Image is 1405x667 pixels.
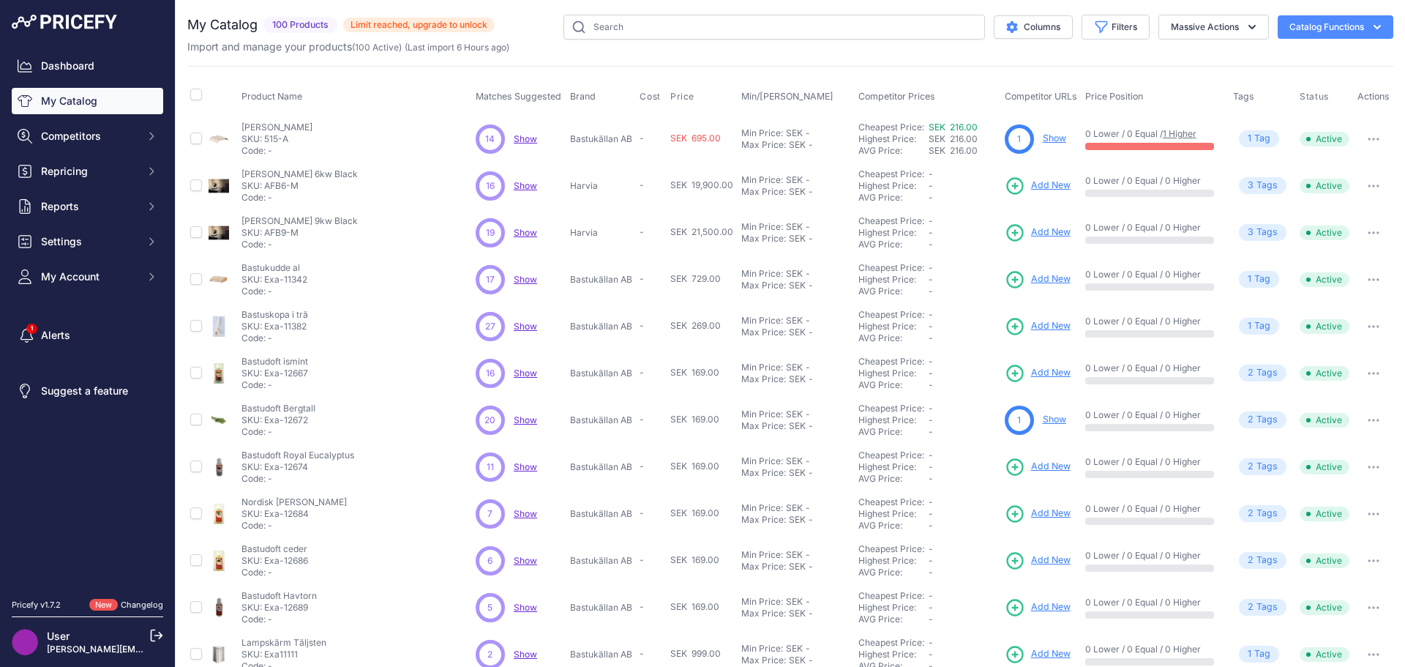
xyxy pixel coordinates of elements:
[858,473,929,485] div: AVG Price:
[1300,91,1332,103] button: Status
[929,356,933,367] span: -
[1239,177,1286,194] span: Tag
[1043,414,1066,425] a: Show
[486,273,495,286] span: 17
[570,180,634,192] p: Harvia
[570,321,634,332] p: Bastukällan AB
[803,315,810,327] div: -
[241,227,358,239] p: SKU: AFB9-M
[806,233,813,245] div: -
[858,496,924,507] a: Cheapest Price:
[741,221,783,233] div: Min Price:
[485,320,495,333] span: 27
[929,145,999,157] div: SEK 216.00
[1043,133,1066,144] a: Show
[786,174,803,186] div: SEK
[786,315,803,327] div: SEK
[1273,460,1278,474] span: s
[514,461,537,472] span: Show
[1017,133,1021,146] span: 1
[670,91,694,103] span: Price
[263,17,337,34] span: 100 Products
[640,320,644,331] span: -
[858,215,924,226] a: Cheapest Price:
[1005,551,1071,571] a: Add New
[806,327,813,338] div: -
[670,414,719,425] span: SEK 169.00
[1233,91,1254,102] span: Tags
[858,426,929,438] div: AVG Price:
[1031,226,1071,239] span: Add New
[241,356,308,368] p: Bastudoft ismint
[1031,554,1071,567] span: Add New
[1273,507,1278,521] span: s
[858,180,929,192] div: Highest Price:
[487,461,494,474] span: 11
[1005,504,1071,524] a: Add New
[858,332,929,344] div: AVG Price:
[1248,226,1254,239] span: 3
[670,320,721,331] span: SEK 269.00
[741,362,783,373] div: Min Price:
[929,168,933,179] span: -
[670,226,733,237] span: SEK 21,500.00
[187,40,509,54] p: Import and manage your products
[929,426,933,437] span: -
[858,379,929,391] div: AVG Price:
[929,286,933,297] span: -
[1239,365,1286,381] span: Tag
[929,321,933,332] span: -
[241,461,354,473] p: SKU: Exa-12674
[241,379,308,391] p: Code: -
[786,409,803,420] div: SEK
[41,199,137,214] span: Reports
[741,409,783,420] div: Min Price:
[640,507,644,518] span: -
[858,286,929,297] div: AVG Price:
[1085,175,1218,187] p: 0 Lower / 0 Equal / 0 Higher
[1357,91,1390,102] span: Actions
[1248,460,1254,474] span: 2
[741,127,783,139] div: Min Price:
[355,42,399,53] a: 100 Active
[241,426,315,438] p: Code: -
[570,461,634,473] p: Bastukällan AB
[670,273,721,284] span: SEK 729.00
[12,158,163,185] button: Repricing
[12,53,163,581] nav: Sidebar
[640,179,644,190] span: -
[476,91,561,102] span: Matches Suggested
[41,129,137,144] span: Competitors
[241,321,308,332] p: SKU: Exa-11382
[1273,226,1278,239] span: s
[858,227,929,239] div: Highest Price:
[741,455,783,467] div: Min Price:
[1248,507,1254,521] span: 2
[741,186,786,198] div: Max Price:
[241,368,308,379] p: SKU: Exa-12667
[806,420,813,432] div: -
[514,602,537,613] a: Show
[1031,460,1071,474] span: Add New
[786,268,803,280] div: SEK
[803,174,810,186] div: -
[803,362,810,373] div: -
[640,414,644,425] span: -
[12,228,163,255] button: Settings
[514,274,537,285] a: Show
[929,473,933,484] span: -
[640,91,660,103] span: Cost
[1031,507,1071,521] span: Add New
[514,414,537,425] a: Show
[994,15,1073,39] button: Columns
[1239,318,1279,335] span: Tag
[12,88,163,114] a: My Catalog
[929,122,978,133] a: SEK 216.00
[929,450,933,461] span: -
[1239,458,1286,475] span: Tag
[47,644,272,655] a: [PERSON_NAME][EMAIL_ADDRESS][DOMAIN_NAME]
[1300,413,1349,428] span: Active
[806,280,813,291] div: -
[514,368,537,379] span: Show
